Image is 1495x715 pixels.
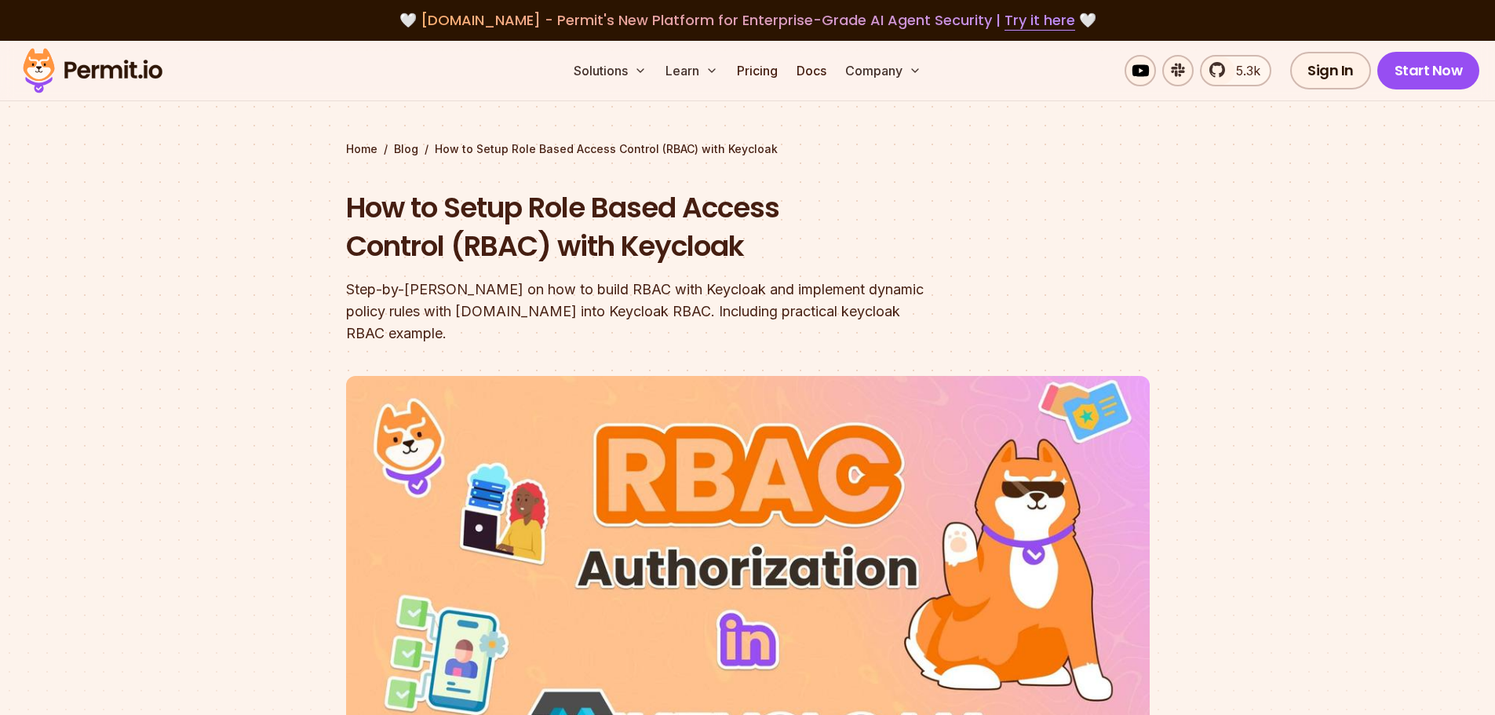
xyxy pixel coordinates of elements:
a: Blog [394,141,418,157]
button: Learn [659,55,724,86]
span: 5.3k [1227,61,1260,80]
a: Start Now [1377,52,1480,89]
a: Pricing [731,55,784,86]
a: Try it here [1005,10,1075,31]
img: Permit logo [16,44,170,97]
h1: How to Setup Role Based Access Control (RBAC) with Keycloak [346,188,949,266]
div: / / [346,141,1150,157]
span: [DOMAIN_NAME] - Permit's New Platform for Enterprise-Grade AI Agent Security | [421,10,1075,30]
a: Home [346,141,377,157]
button: Company [839,55,928,86]
a: Sign In [1290,52,1371,89]
button: Solutions [567,55,653,86]
a: Docs [790,55,833,86]
a: 5.3k [1200,55,1271,86]
div: 🤍 🤍 [38,9,1457,31]
div: Step-by-[PERSON_NAME] on how to build RBAC with Keycloak and implement dynamic policy rules with ... [346,279,949,345]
